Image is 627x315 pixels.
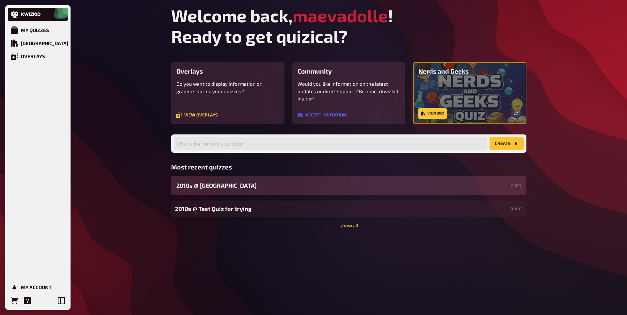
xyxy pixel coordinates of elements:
span: 2010s ​@ [GEOGRAPHIC_DATA] [176,181,257,190]
div: My Account [21,284,52,290]
a: 2010s ​@ Test Quiz for trying[DATE] [171,201,526,217]
p: Do you want to display information or graphics during your quizzes? [176,80,279,95]
div: Overlays [21,53,45,59]
h3: Most recent quizzes [171,163,526,171]
h3: Community [297,67,400,75]
a: View overlays [176,113,218,118]
a: Quiz Library [8,37,68,50]
a: Accept invitation [297,113,346,118]
h3: Overlays [176,67,279,75]
p: Would you like information on the latest updates or direct support? Become a kwizkid insider! [297,80,400,102]
a: View quiz [418,108,447,119]
a: -show all- [337,222,361,228]
h3: Nerds and Geeks [418,67,521,75]
span: 2010s ​@ Test Quiz for trying [175,204,251,213]
div: [GEOGRAPHIC_DATA] [21,40,68,46]
span: maevadolle [293,5,388,26]
h1: Welcome back, ! Ready to get quizical? [171,5,526,46]
small: [DATE] [509,183,521,188]
button: create [490,137,524,150]
a: Overlays [8,50,68,63]
a: My Account [8,281,68,294]
div: My Quizzes [21,27,49,33]
small: [DATE] [511,206,522,212]
a: 2010s ​@ [GEOGRAPHIC_DATA][DATE] [171,176,526,195]
input: What's the name of your quiz? [174,137,487,150]
a: My Quizzes [8,24,68,37]
a: Orders [8,294,21,307]
a: Help [21,294,34,307]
